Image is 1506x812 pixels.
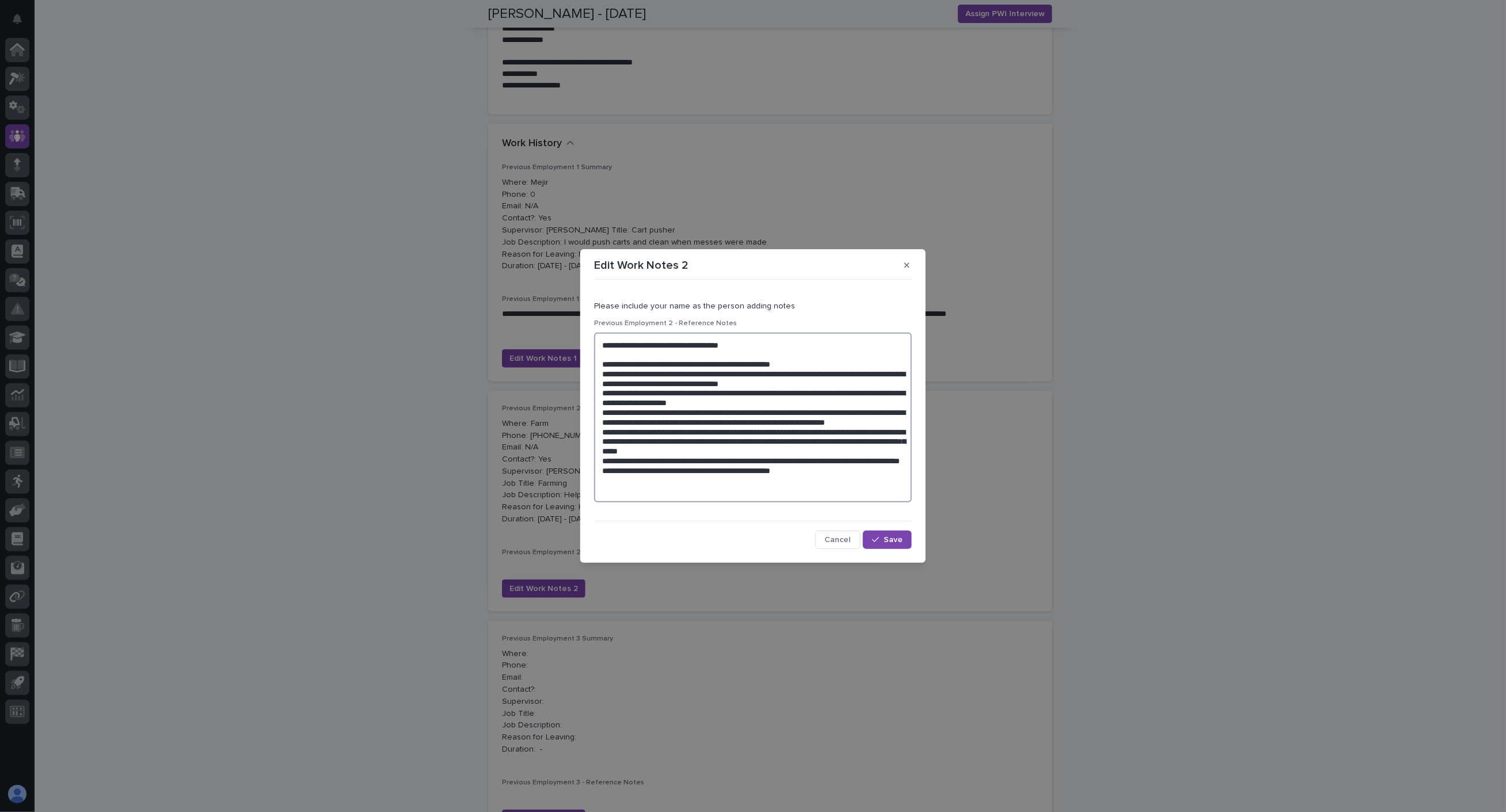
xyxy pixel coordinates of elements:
[863,531,912,549] button: Save
[825,536,851,544] span: Cancel
[815,531,861,549] button: Cancel
[594,302,912,311] p: Please include your name as the person adding notes
[594,258,689,272] p: Edit Work Notes 2
[594,320,737,327] span: Previous Employment 2 - Reference Notes
[884,536,903,544] span: Save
